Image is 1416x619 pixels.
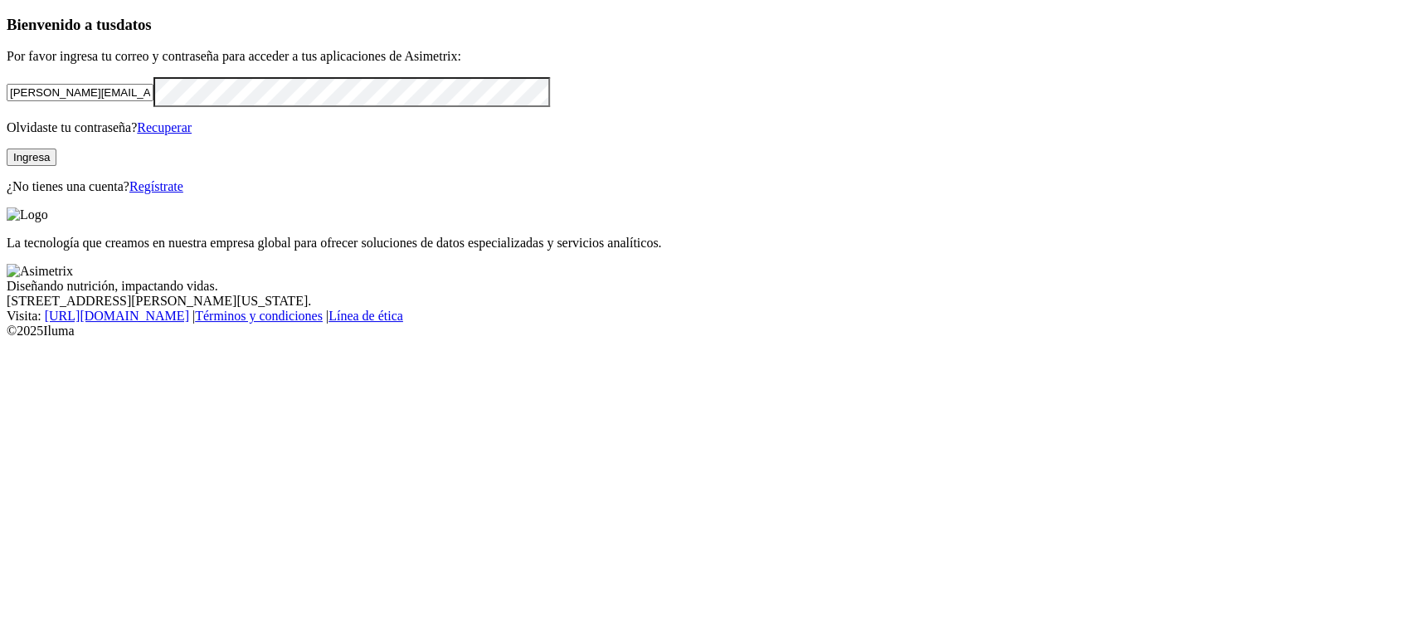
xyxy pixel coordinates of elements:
[7,294,1409,309] div: [STREET_ADDRESS][PERSON_NAME][US_STATE].
[7,84,153,101] input: Tu correo
[328,309,403,323] a: Línea de ética
[7,149,56,166] button: Ingresa
[7,207,48,222] img: Logo
[7,120,1409,135] p: Olvidaste tu contraseña?
[7,324,1409,339] div: © 2025 Iluma
[7,16,1409,34] h3: Bienvenido a tus
[7,279,1409,294] div: Diseñando nutrición, impactando vidas.
[7,264,73,279] img: Asimetrix
[129,179,183,193] a: Regístrate
[7,309,1409,324] div: Visita : | |
[7,49,1409,64] p: Por favor ingresa tu correo y contraseña para acceder a tus aplicaciones de Asimetrix:
[116,16,152,33] span: datos
[45,309,189,323] a: [URL][DOMAIN_NAME]
[137,120,192,134] a: Recuperar
[7,236,1409,251] p: La tecnología que creamos en nuestra empresa global para ofrecer soluciones de datos especializad...
[7,179,1409,194] p: ¿No tienes una cuenta?
[195,309,323,323] a: Términos y condiciones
